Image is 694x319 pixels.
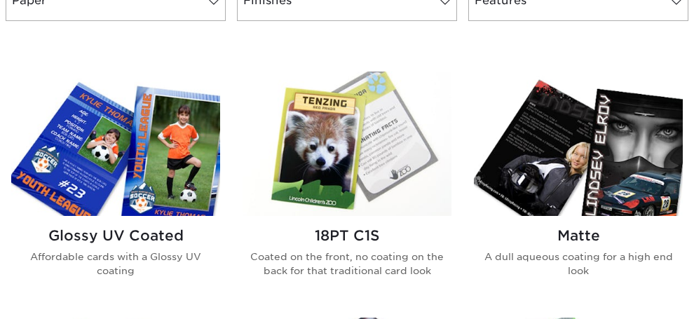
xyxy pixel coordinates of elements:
[474,227,683,244] h2: Matte
[243,72,451,216] img: 18PT C1S Trading Cards
[11,227,220,244] h2: Glossy UV Coated
[243,72,451,301] a: 18PT C1S Trading Cards 18PT C1S Coated on the front, no coating on the back for that traditional ...
[243,227,451,244] h2: 18PT C1S
[11,72,220,301] a: Glossy UV Coated Trading Cards Glossy UV Coated Affordable cards with a Glossy UV coating
[474,250,683,278] p: A dull aqueous coating for a high end look
[11,72,220,216] img: Glossy UV Coated Trading Cards
[11,250,220,278] p: Affordable cards with a Glossy UV coating
[474,72,683,216] img: Matte Trading Cards
[243,250,451,278] p: Coated on the front, no coating on the back for that traditional card look
[474,72,683,301] a: Matte Trading Cards Matte A dull aqueous coating for a high end look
